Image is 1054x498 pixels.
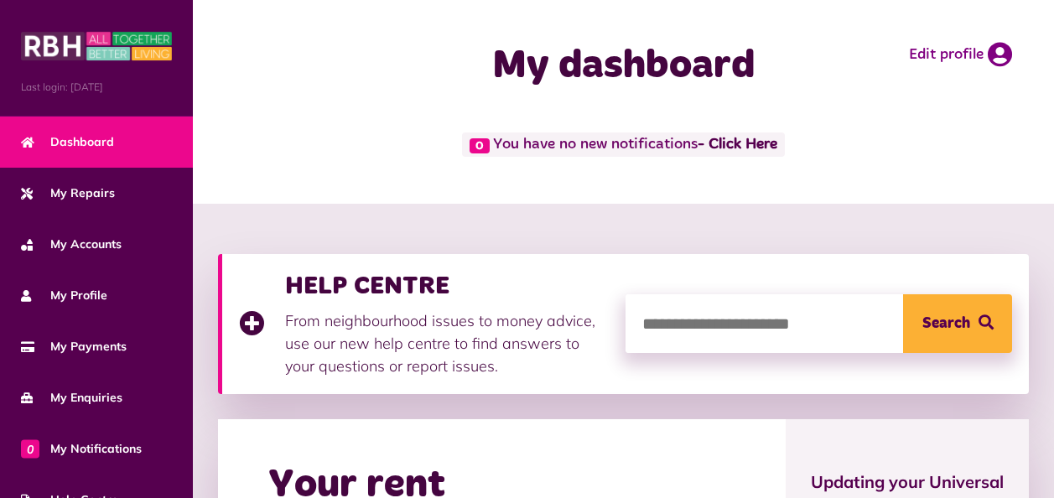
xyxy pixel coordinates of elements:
[698,137,777,153] a: - Click Here
[909,42,1012,67] a: Edit profile
[21,389,122,407] span: My Enquiries
[285,271,609,301] h3: HELP CENTRE
[21,236,122,253] span: My Accounts
[21,439,39,458] span: 0
[21,133,114,151] span: Dashboard
[425,42,823,91] h1: My dashboard
[903,294,1012,353] button: Search
[21,80,172,95] span: Last login: [DATE]
[21,184,115,202] span: My Repairs
[21,338,127,355] span: My Payments
[922,294,970,353] span: Search
[21,29,172,63] img: MyRBH
[21,287,107,304] span: My Profile
[470,138,490,153] span: 0
[21,440,142,458] span: My Notifications
[285,309,609,377] p: From neighbourhood issues to money advice, use our new help centre to find answers to your questi...
[462,132,785,157] span: You have no new notifications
